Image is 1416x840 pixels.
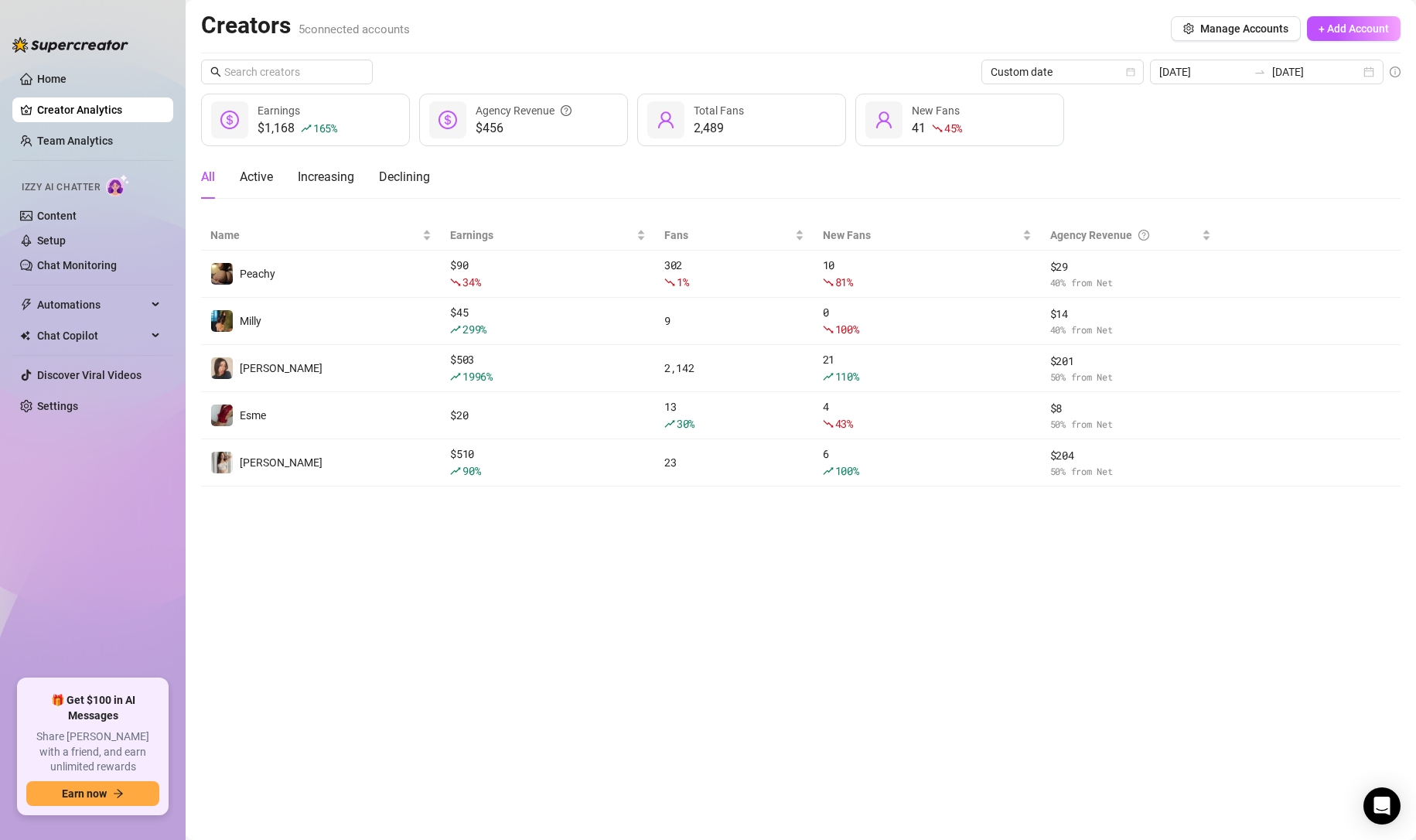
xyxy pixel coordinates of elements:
[823,277,834,288] span: fall
[211,405,233,426] img: Esme
[26,729,159,775] span: Share [PERSON_NAME] with a friend, and earn unlimited rewards
[450,351,646,385] div: $ 503
[450,227,633,244] span: Earnings
[1159,63,1247,80] input: Start date
[210,67,221,77] span: search
[37,369,142,381] a: Discover Viral Videos
[694,119,744,138] div: 2,489
[450,304,646,338] div: $ 45
[1050,275,1212,290] span: 40 % from Net
[211,357,233,379] img: Nina
[450,257,646,291] div: $ 90
[37,323,147,348] span: Chat Copilot
[932,123,943,134] span: fall
[1363,787,1401,825] div: Open Intercom Messenger
[211,310,233,332] img: Milly
[1050,306,1212,323] span: $ 14
[1138,227,1149,244] span: question-circle
[1254,66,1266,78] span: swap-right
[22,180,100,195] span: Izzy AI Chatter
[12,37,128,53] img: logo-BBDzfeDw.svg
[1050,323,1212,337] span: 40 % from Net
[1183,23,1194,34] span: setting
[835,416,853,431] span: 43 %
[106,174,130,196] img: AI Chatter
[1050,464,1212,479] span: 50 % from Net
[462,275,480,289] span: 34 %
[875,111,893,129] span: user
[240,409,266,422] span: Esme
[211,263,233,285] img: Peachy
[1050,370,1212,384] span: 50 % from Net
[694,104,744,117] span: Total Fans
[298,168,354,186] div: Increasing
[240,315,261,327] span: Milly
[835,463,859,478] span: 100 %
[20,299,32,311] span: thunderbolt
[664,277,675,288] span: fall
[823,418,834,429] span: fall
[814,220,1041,251] th: New Fans
[1050,417,1212,432] span: 50 % from Net
[677,275,688,289] span: 1 %
[301,123,312,134] span: rise
[258,104,300,117] span: Earnings
[664,398,804,432] div: 13
[1254,66,1266,78] span: to
[438,111,457,129] span: dollar-circle
[655,220,814,251] th: Fans
[1050,353,1212,370] span: $ 201
[450,407,646,424] div: $ 20
[823,446,1032,480] div: 6
[835,369,859,384] span: 110 %
[476,102,572,119] div: Agency Revenue
[823,324,834,335] span: fall
[664,360,804,377] div: 2,142
[462,322,486,336] span: 299 %
[1050,400,1212,417] span: $ 8
[664,418,675,429] span: rise
[1319,22,1389,35] span: + Add Account
[823,257,1032,291] div: 10
[677,416,694,431] span: 30 %
[657,111,675,129] span: user
[664,312,804,330] div: 9
[664,227,792,244] span: Fans
[26,693,159,723] span: 🎁 Get $100 in AI Messages
[20,330,30,341] img: Chat Copilot
[912,119,962,138] div: 41
[823,398,1032,432] div: 4
[299,22,410,36] span: 5 connected accounts
[823,466,834,476] span: rise
[823,304,1032,338] div: 0
[441,220,655,251] th: Earnings
[26,781,159,806] button: Earn nowarrow-right
[1050,227,1199,244] div: Agency Revenue
[462,369,493,384] span: 1996 %
[450,277,461,288] span: fall
[113,788,124,799] span: arrow-right
[835,322,859,336] span: 100 %
[37,210,77,222] a: Content
[37,400,78,412] a: Settings
[664,454,804,471] div: 23
[561,102,572,119] span: question-circle
[912,104,960,117] span: New Fans
[37,97,161,122] a: Creator Analytics
[823,227,1019,244] span: New Fans
[991,60,1135,84] span: Custom date
[240,362,322,374] span: [PERSON_NAME]
[220,111,239,129] span: dollar-circle
[476,119,572,138] span: $456
[450,446,646,480] div: $ 510
[37,259,117,271] a: Chat Monitoring
[462,463,480,478] span: 90 %
[1200,22,1288,35] span: Manage Accounts
[944,121,962,135] span: 45 %
[211,452,233,473] img: Nina
[1050,258,1212,275] span: $ 29
[1390,67,1401,77] span: info-circle
[823,371,834,382] span: rise
[1272,63,1360,80] input: End date
[1050,447,1212,464] span: $ 204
